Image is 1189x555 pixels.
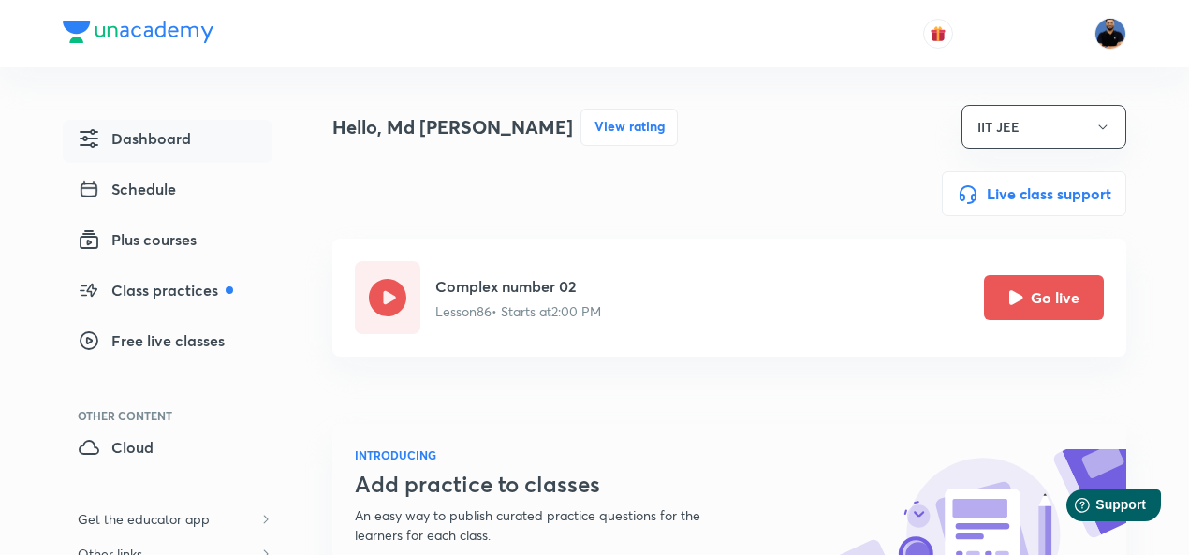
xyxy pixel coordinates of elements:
span: Schedule [78,178,176,200]
span: Cloud [78,436,154,459]
iframe: Help widget launcher [1022,482,1168,534]
img: Md Afroj [1094,18,1126,50]
p: Lesson 86 • Starts at 2:00 PM [435,301,601,321]
button: avatar [923,19,953,49]
span: Dashboard [78,127,191,150]
h4: Hello, Md [PERSON_NAME] [332,113,573,141]
a: Schedule [63,170,272,213]
a: Class practices [63,271,272,314]
button: Live class support [942,171,1126,216]
button: IIT JEE [961,105,1126,149]
h6: INTRODUCING [355,446,746,463]
a: Plus courses [63,221,272,264]
button: Go live [984,275,1104,320]
a: Dashboard [63,120,272,163]
span: Free live classes [78,329,225,352]
span: Class practices [78,279,233,301]
div: Other Content [78,410,272,421]
a: Free live classes [63,322,272,365]
img: avatar [930,25,947,42]
button: View rating [580,109,678,146]
h5: Complex number 02 [435,275,601,298]
p: An easy way to publish curated practice questions for the learners for each class. [355,505,746,545]
a: Cloud [63,429,272,472]
span: Plus courses [78,228,197,251]
img: Company Logo [63,21,213,43]
h6: Get the educator app [63,502,225,536]
a: Company Logo [63,21,213,48]
h3: Add practice to classes [355,471,746,498]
